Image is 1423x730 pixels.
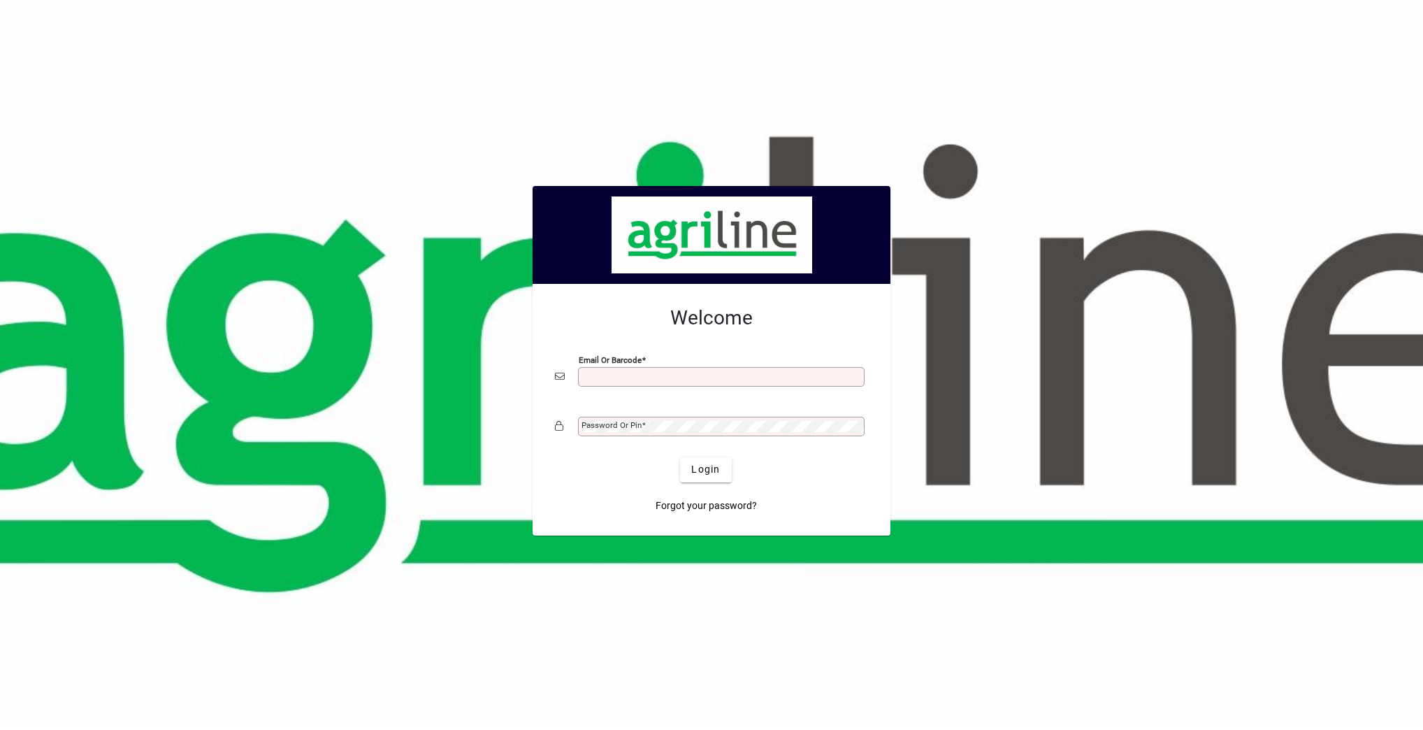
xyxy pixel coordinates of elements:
[691,462,720,477] span: Login
[680,457,731,482] button: Login
[582,420,642,430] mat-label: Password or Pin
[555,306,868,330] h2: Welcome
[579,355,642,364] mat-label: Email or Barcode
[650,494,763,519] a: Forgot your password?
[656,499,757,513] span: Forgot your password?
